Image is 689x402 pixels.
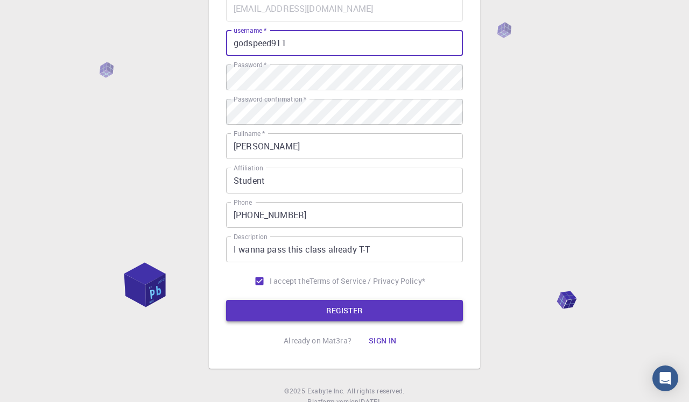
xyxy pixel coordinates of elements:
[310,276,425,286] a: Terms of Service / Privacy Policy*
[360,330,405,351] button: Sign in
[234,60,266,69] label: Password
[284,386,307,397] span: © 2025
[270,276,310,286] span: I accept the
[234,198,252,207] label: Phone
[234,26,266,35] label: username
[347,386,405,397] span: All rights reserved.
[307,386,345,395] span: Exabyte Inc.
[234,163,263,173] label: Affiliation
[234,232,268,241] label: Description
[652,365,678,391] div: Open Intercom Messenger
[234,129,265,138] label: Fullname
[234,95,306,104] label: Password confirmation
[226,300,463,321] button: REGISTER
[284,335,351,346] p: Already on Mat3ra?
[310,276,425,286] p: Terms of Service / Privacy Policy *
[307,386,345,397] a: Exabyte Inc.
